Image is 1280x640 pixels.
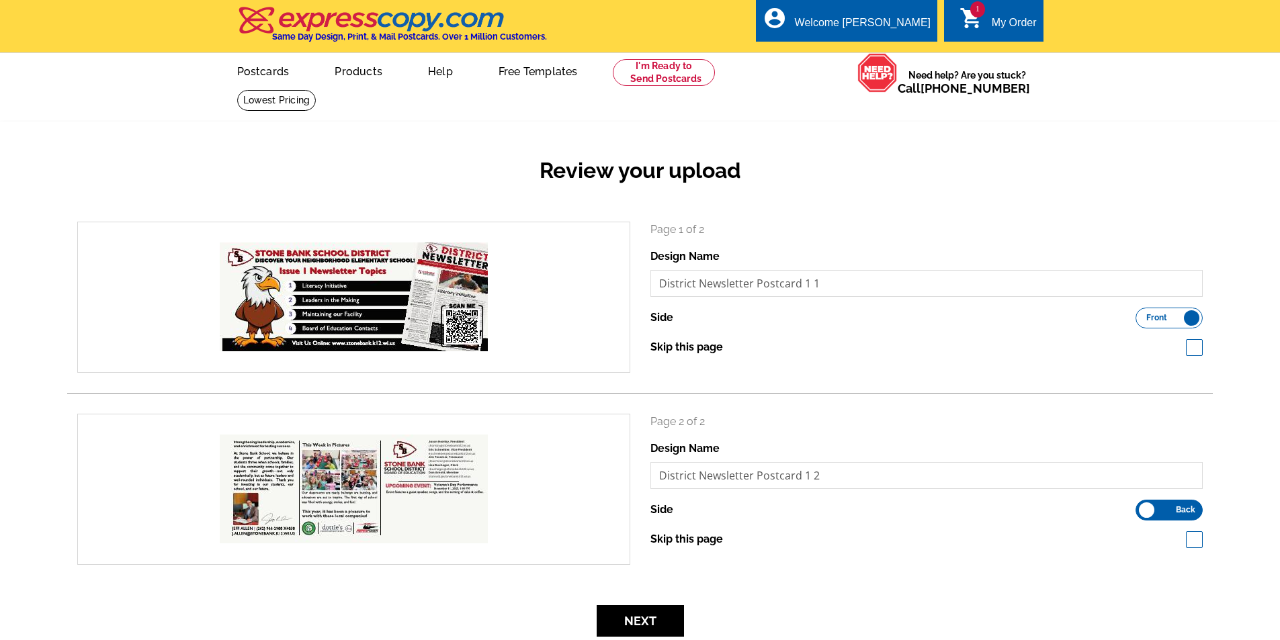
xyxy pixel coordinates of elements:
[959,15,1037,32] a: 1 shopping_cart My Order
[1176,506,1195,513] span: Back
[650,441,720,457] label: Design Name
[650,222,1203,238] p: Page 1 of 2
[407,54,474,86] a: Help
[921,81,1030,95] a: [PHONE_NUMBER]
[650,310,673,326] label: Side
[67,158,1213,183] h2: Review your upload
[477,54,599,86] a: Free Templates
[898,81,1030,95] span: Call
[237,16,547,42] a: Same Day Design, Print, & Mail Postcards. Over 1 Million Customers.
[650,270,1203,297] input: File Name
[898,68,1037,95] span: Need help? Are you stuck?
[650,414,1203,430] p: Page 2 of 2
[216,54,311,86] a: Postcards
[857,53,898,93] img: help
[650,462,1203,489] input: File Name
[1146,314,1167,321] span: Front
[992,17,1037,36] div: My Order
[597,605,684,637] button: Next
[650,339,723,355] label: Skip this page
[650,248,720,265] label: Design Name
[970,1,985,17] span: 1
[959,6,984,30] i: shopping_cart
[313,54,404,86] a: Products
[763,6,787,30] i: account_circle
[650,531,723,547] label: Skip this page
[795,17,931,36] div: Welcome [PERSON_NAME]
[650,502,673,518] label: Side
[272,32,547,42] h4: Same Day Design, Print, & Mail Postcards. Over 1 Million Customers.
